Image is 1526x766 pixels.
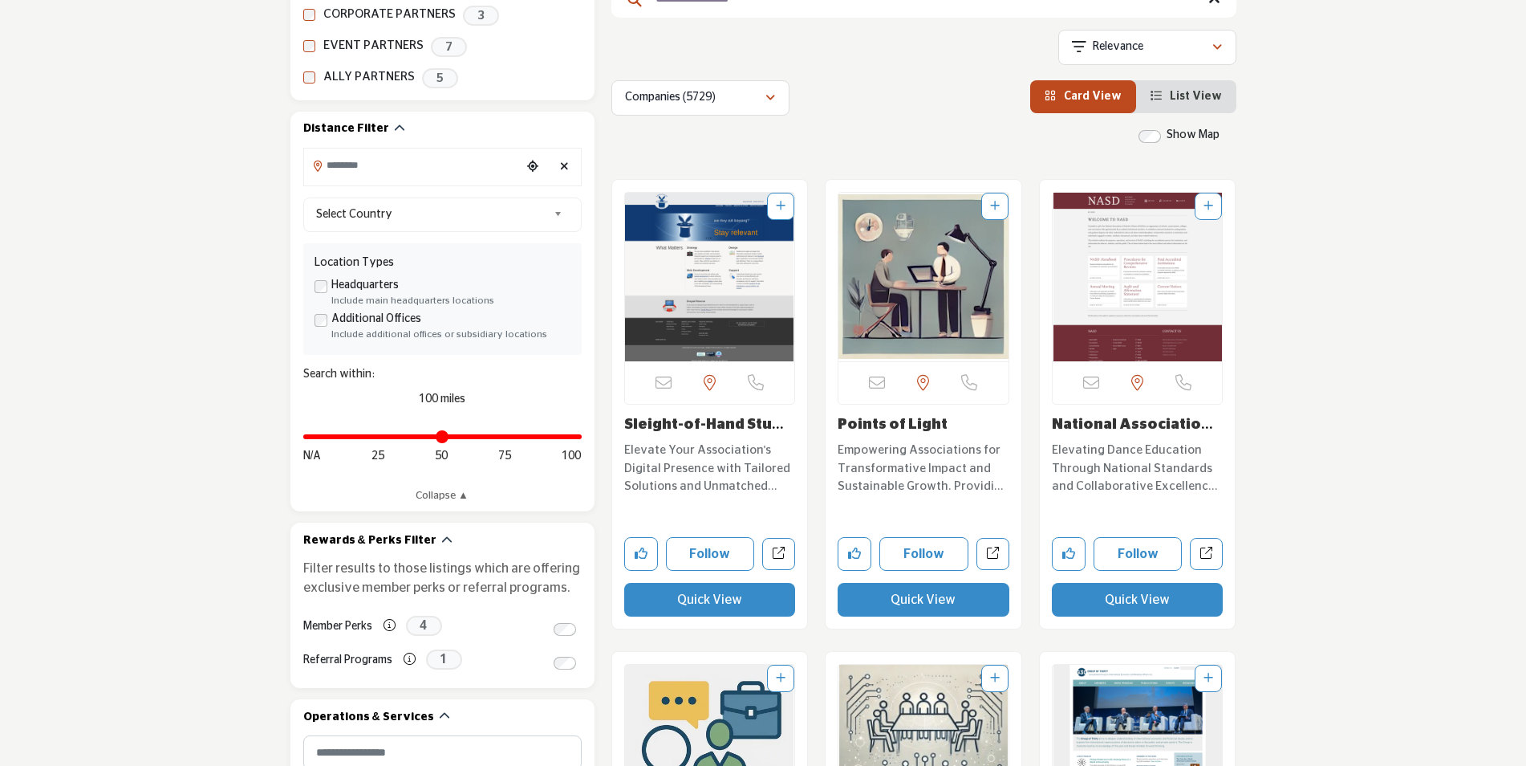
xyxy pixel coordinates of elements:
button: Relevance [1058,30,1236,65]
h3: National Association of Schools of Dance [1052,417,1224,434]
label: Additional Offices [331,311,421,328]
input: Switch to Member Perks [554,623,576,636]
a: Points of Light [838,418,948,432]
span: 25 [371,448,384,465]
label: Referral Programs [303,646,392,674]
a: Collapse ▲ [303,488,582,504]
h2: Distance Filter [303,121,389,137]
p: Elevate Your Association's Digital Presence with Tailored Solutions and Unmatched Expertise. This... [624,442,796,496]
div: Search within: [303,366,582,383]
span: 75 [498,448,511,465]
h2: Rewards & Perks Filter [303,533,436,549]
input: Search Location [304,150,521,181]
button: Companies (5729) [611,80,789,116]
h3: Sleight-of-Hand Studios [624,417,796,434]
a: Add To List [776,201,785,212]
a: National Association... [1052,418,1213,450]
a: Add To List [990,673,1000,684]
input: EVENT PARTNERS checkbox [303,40,315,52]
p: Empowering Associations for Transformative Impact and Sustainable Growth. Providing comprehensive... [838,442,1009,496]
button: Like company [838,537,871,571]
a: Open Listing in new tab [625,193,795,361]
input: CORPORATE PARTNERS checkbox [303,9,315,21]
span: 1 [426,650,462,670]
a: Add To List [1203,201,1213,212]
button: Follow [666,537,755,571]
label: Show Map [1167,127,1220,144]
label: ALLY PARTNERS [323,68,415,87]
label: CORPORATE PARTNERS [323,6,456,24]
input: Switch to Referral Programs [554,657,576,670]
img: Sleight-of-Hand Studios [625,193,795,361]
button: Quick View [1052,583,1224,617]
button: Quick View [624,583,796,617]
a: Open sleightofhand-studios in new tab [762,538,795,571]
span: 3 [463,6,499,26]
div: Include additional offices or subsidiary locations [331,328,570,342]
span: 5 [422,68,458,88]
button: Quick View [838,583,1009,617]
span: 4 [406,616,442,636]
span: N/A [303,448,322,465]
div: Clear search location [553,150,577,185]
input: ALLY PARTNERS checkbox [303,71,315,84]
div: Choose your current location [521,150,545,185]
p: Filter results to those listings which are offering exclusive member perks or referral programs. [303,559,582,597]
label: Headquarters [331,277,399,294]
img: National Association of Schools of Dance [1053,193,1223,361]
a: Open Listing in new tab [838,193,1009,361]
button: Like company [624,537,658,571]
a: View List [1151,91,1222,102]
label: Member Perks [303,613,372,641]
h3: Points of Light [838,417,1009,434]
a: Open national-association-of-schools-of-dance in new tab [1190,538,1223,571]
span: 7 [431,37,467,57]
a: Add To List [990,201,1000,212]
span: List View [1170,91,1222,102]
p: Relevance [1093,39,1143,55]
li: List View [1136,80,1236,113]
a: Add To List [1203,673,1213,684]
a: View Card [1045,91,1122,102]
a: Add To List [776,673,785,684]
span: 50 [435,448,448,465]
label: EVENT PARTNERS [323,37,424,55]
p: Companies (5729) [625,90,716,106]
button: Like company [1052,537,1086,571]
h2: Operations & Services [303,710,434,726]
a: Sleight-of-Hand Stud... [624,418,784,450]
p: Elevating Dance Education Through National Standards and Collaborative Excellence Since [DATE]. E... [1052,442,1224,496]
a: Elevate Your Association's Digital Presence with Tailored Solutions and Unmatched Expertise. This... [624,438,796,496]
button: Follow [879,537,968,571]
span: Card View [1064,91,1122,102]
div: Include main headquarters locations [331,294,570,308]
span: Select Country [316,205,547,224]
span: 100 [562,448,581,465]
a: Empowering Associations for Transformative Impact and Sustainable Growth. Providing comprehensive... [838,438,1009,496]
span: 100 miles [419,393,465,405]
img: Points of Light [838,193,1009,361]
li: Card View [1030,80,1136,113]
div: Location Types [315,255,570,271]
a: Open points-of-light in new tab [976,538,1009,571]
button: Follow [1094,537,1183,571]
a: Elevating Dance Education Through National Standards and Collaborative Excellence Since [DATE]. E... [1052,438,1224,496]
a: Open Listing in new tab [1053,193,1223,361]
